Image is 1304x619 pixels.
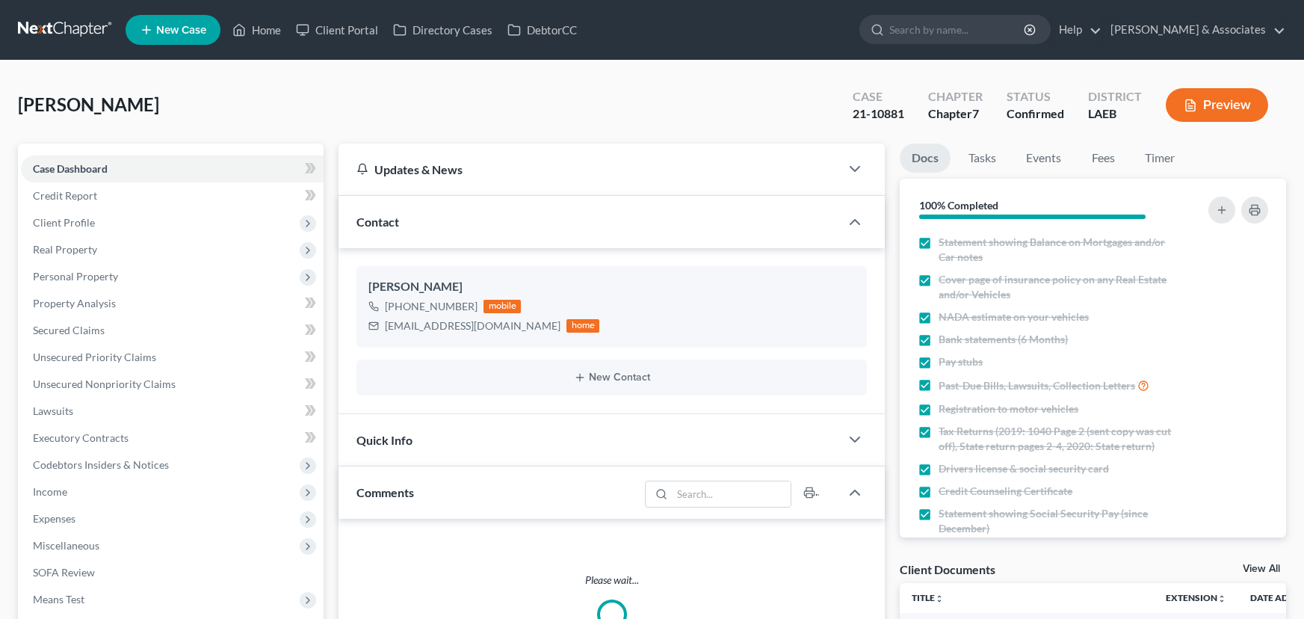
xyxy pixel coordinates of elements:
[939,506,1176,536] span: Statement showing Social Security Pay (since December)
[900,144,951,173] a: Docs
[33,216,95,229] span: Client Profile
[21,371,324,398] a: Unsecured Nonpriority Claims
[566,319,599,333] div: home
[33,324,105,336] span: Secured Claims
[356,433,412,447] span: Quick Info
[1088,105,1142,123] div: LAEB
[288,16,386,43] a: Client Portal
[939,332,1068,347] span: Bank statements (6 Months)
[21,155,324,182] a: Case Dashboard
[928,88,983,105] div: Chapter
[1243,564,1280,574] a: View All
[1217,594,1226,603] i: unfold_more
[356,215,399,229] span: Contact
[21,344,324,371] a: Unsecured Priority Claims
[939,424,1176,454] span: Tax Returns (2019: 1040 Page 2 (sent copy was cut off), State return pages 2-4, 2020: State return)
[853,105,904,123] div: 21-10881
[957,144,1008,173] a: Tasks
[33,351,156,363] span: Unsecured Priority Claims
[939,378,1135,393] span: Past-Due Bills, Lawsuits, Collection Letters
[21,559,324,586] a: SOFA Review
[33,162,108,175] span: Case Dashboard
[483,300,521,313] div: mobile
[33,512,75,525] span: Expenses
[889,16,1026,43] input: Search by name...
[939,401,1078,416] span: Registration to motor vehicles
[21,290,324,317] a: Property Analysis
[900,561,995,577] div: Client Documents
[225,16,288,43] a: Home
[919,199,998,212] strong: 100% Completed
[385,299,478,314] div: [PHONE_NUMBER]
[33,297,116,309] span: Property Analysis
[1166,592,1226,603] a: Extensionunfold_more
[33,485,67,498] span: Income
[33,566,95,579] span: SOFA Review
[21,182,324,209] a: Credit Report
[1014,144,1073,173] a: Events
[385,318,560,333] div: [EMAIL_ADDRESS][DOMAIN_NAME]
[939,461,1109,476] span: Drivers license & social security card
[33,431,129,444] span: Executory Contracts
[1103,16,1285,43] a: [PERSON_NAME] & Associates
[33,458,169,471] span: Codebtors Insiders & Notices
[33,270,118,283] span: Personal Property
[33,593,84,606] span: Means Test
[156,25,206,36] span: New Case
[33,378,176,390] span: Unsecured Nonpriority Claims
[33,189,97,202] span: Credit Report
[368,372,855,384] button: New Contact
[935,594,944,603] i: unfold_more
[500,16,584,43] a: DebtorCC
[939,272,1176,302] span: Cover page of insurance policy on any Real Estate and/or Vehicles
[33,243,97,256] span: Real Property
[939,354,983,369] span: Pay stubs
[939,309,1089,324] span: NADA estimate on your vehicles
[21,398,324,425] a: Lawsuits
[972,106,979,120] span: 7
[853,88,904,105] div: Case
[1051,16,1101,43] a: Help
[33,539,99,552] span: Miscellaneous
[939,484,1072,499] span: Credit Counseling Certificate
[1079,144,1127,173] a: Fees
[368,278,855,296] div: [PERSON_NAME]
[673,481,791,507] input: Search...
[33,404,73,417] span: Lawsuits
[356,485,414,499] span: Comments
[939,235,1176,265] span: Statement showing Balance on Mortgages and/or Car notes
[1007,105,1064,123] div: Confirmed
[21,425,324,452] a: Executory Contracts
[912,592,944,603] a: Titleunfold_more
[1007,88,1064,105] div: Status
[1133,144,1187,173] a: Timer
[21,317,324,344] a: Secured Claims
[928,105,983,123] div: Chapter
[18,93,159,115] span: [PERSON_NAME]
[386,16,500,43] a: Directory Cases
[1088,88,1142,105] div: District
[356,161,822,177] div: Updates & News
[1166,88,1268,122] button: Preview
[356,573,867,588] p: Please wait...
